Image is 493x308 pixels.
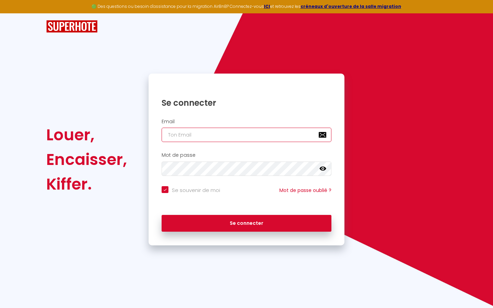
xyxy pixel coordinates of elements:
[162,119,331,125] h2: Email
[5,3,26,23] button: Ouvrir le widget de chat LiveChat
[46,172,127,196] div: Kiffer.
[162,98,331,108] h1: Se connecter
[264,3,270,9] a: ICI
[279,187,331,194] a: Mot de passe oublié ?
[46,123,127,147] div: Louer,
[162,215,331,232] button: Se connecter
[162,128,331,142] input: Ton Email
[301,3,401,9] a: créneaux d'ouverture de la salle migration
[162,152,331,158] h2: Mot de passe
[46,20,98,33] img: SuperHote logo
[46,147,127,172] div: Encaisser,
